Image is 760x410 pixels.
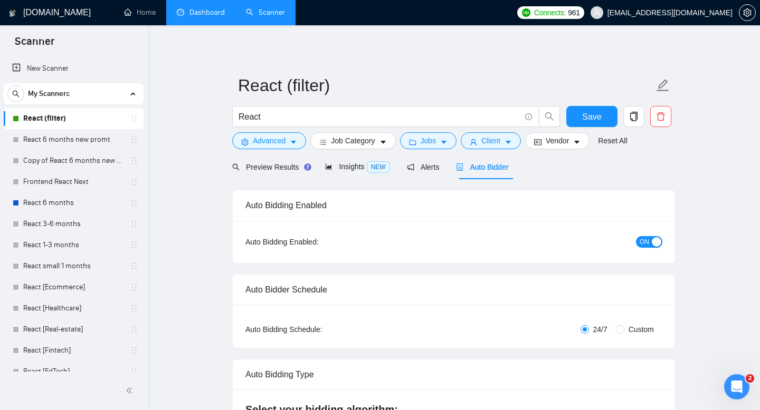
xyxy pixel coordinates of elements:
[739,8,756,17] a: setting
[456,163,463,171] span: robot
[245,359,662,389] div: Auto Bidding Type
[23,235,123,256] a: React 1-3 months
[130,135,138,144] span: holder
[8,90,24,97] span: search
[325,162,389,171] span: Insights
[245,190,662,220] div: Auto Bidding Enabled
[589,324,612,335] span: 24/7
[130,241,138,249] span: holder
[598,135,627,147] a: Reset All
[325,163,332,170] span: area-chart
[126,385,136,396] span: double-left
[470,138,477,146] span: user
[525,113,532,120] span: info-circle
[23,150,123,171] a: Copy of React 6 months new promt
[130,157,138,165] span: holder
[623,106,644,127] button: copy
[238,72,654,99] input: Scanner name...
[7,85,24,102] button: search
[130,367,138,376] span: holder
[650,106,671,127] button: delete
[28,83,70,104] span: My Scanners
[582,110,601,123] span: Save
[739,4,756,21] button: setting
[239,110,520,123] input: Search Freelance Jobs...
[6,34,63,56] span: Scanner
[130,346,138,355] span: holder
[546,135,569,147] span: Vendor
[23,319,123,340] a: React [Real-estate]
[525,132,590,149] button: idcardVendorcaret-down
[23,361,123,382] a: React [EdTech]
[245,324,384,335] div: Auto Bidding Schedule:
[400,132,457,149] button: folderJobscaret-down
[130,114,138,123] span: holder
[624,324,658,335] span: Custom
[407,163,414,171] span: notification
[130,283,138,291] span: holder
[124,8,156,17] a: homeHome
[246,8,285,17] a: searchScanner
[534,7,566,18] span: Connects:
[23,171,123,192] a: Frontend React Next
[367,161,390,173] span: NEW
[130,262,138,270] span: holder
[130,220,138,228] span: holder
[651,112,671,121] span: delete
[245,236,384,248] div: Auto Bidding Enabled:
[232,163,240,171] span: search
[130,325,138,334] span: holder
[421,135,436,147] span: Jobs
[640,236,649,248] span: ON
[522,8,530,17] img: upwork-logo.png
[232,132,306,149] button: settingAdvancedcaret-down
[440,138,448,146] span: caret-down
[656,79,670,92] span: edit
[746,374,754,383] span: 2
[23,340,123,361] a: React [Fintech]
[539,106,560,127] button: search
[624,112,644,121] span: copy
[9,5,16,22] img: logo
[331,135,375,147] span: Job Category
[566,106,617,127] button: Save
[23,256,123,277] a: React small 1 months
[253,135,286,147] span: Advanced
[12,58,135,79] a: New Scanner
[23,213,123,235] a: React 3-6 months
[23,192,123,213] a: React 6 months
[481,135,500,147] span: Client
[539,112,559,121] span: search
[739,8,755,17] span: setting
[505,138,512,146] span: caret-down
[310,132,395,149] button: barsJob Categorycaret-down
[241,138,249,146] span: setting
[23,108,123,129] a: React (filter)
[23,129,123,150] a: React 6 months new promt
[290,138,297,146] span: caret-down
[177,8,225,17] a: dashboardDashboard
[461,132,521,149] button: userClientcaret-down
[130,178,138,186] span: holder
[573,138,581,146] span: caret-down
[23,277,123,298] a: React [Ecommerce]
[593,9,601,16] span: user
[130,304,138,313] span: holder
[130,199,138,207] span: holder
[456,163,508,171] span: Auto Bidder
[724,374,749,399] iframe: Intercom live chat
[407,163,440,171] span: Alerts
[232,163,308,171] span: Preview Results
[245,275,662,305] div: Auto Bidder Schedule
[319,138,327,146] span: bars
[534,138,541,146] span: idcard
[303,162,312,172] div: Tooltip anchor
[409,138,416,146] span: folder
[23,298,123,319] a: React [Healthcare]
[568,7,579,18] span: 961
[379,138,387,146] span: caret-down
[4,58,144,79] li: New Scanner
